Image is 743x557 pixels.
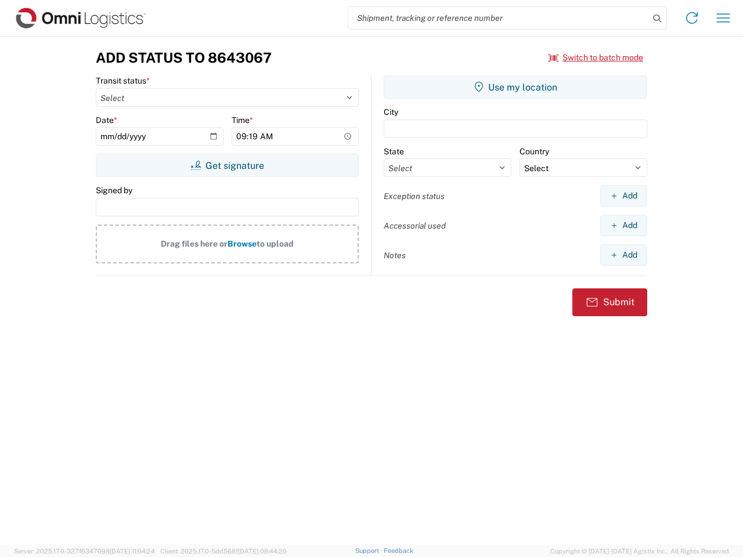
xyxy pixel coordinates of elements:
[384,220,446,231] label: Accessorial used
[96,154,359,177] button: Get signature
[348,7,649,29] input: Shipment, tracking or reference number
[232,115,253,125] label: Time
[600,244,647,266] button: Add
[572,288,647,316] button: Submit
[96,115,117,125] label: Date
[96,49,272,66] h3: Add Status to 8643067
[110,548,155,555] span: [DATE] 11:04:24
[257,239,294,248] span: to upload
[384,75,647,99] button: Use my location
[384,107,398,117] label: City
[550,546,729,556] span: Copyright © [DATE]-[DATE] Agistix Inc., All Rights Reserved
[160,548,287,555] span: Client: 2025.17.0-5dd568f
[520,146,549,157] label: Country
[600,215,647,236] button: Add
[14,548,155,555] span: Server: 2025.17.0-327f6347098
[96,75,150,86] label: Transit status
[384,191,445,201] label: Exception status
[600,185,647,207] button: Add
[549,48,643,67] button: Switch to batch mode
[96,185,132,196] label: Signed by
[228,239,257,248] span: Browse
[384,250,406,261] label: Notes
[355,547,384,554] a: Support
[161,239,228,248] span: Drag files here or
[384,146,404,157] label: State
[238,548,287,555] span: [DATE] 08:44:20
[384,547,413,554] a: Feedback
